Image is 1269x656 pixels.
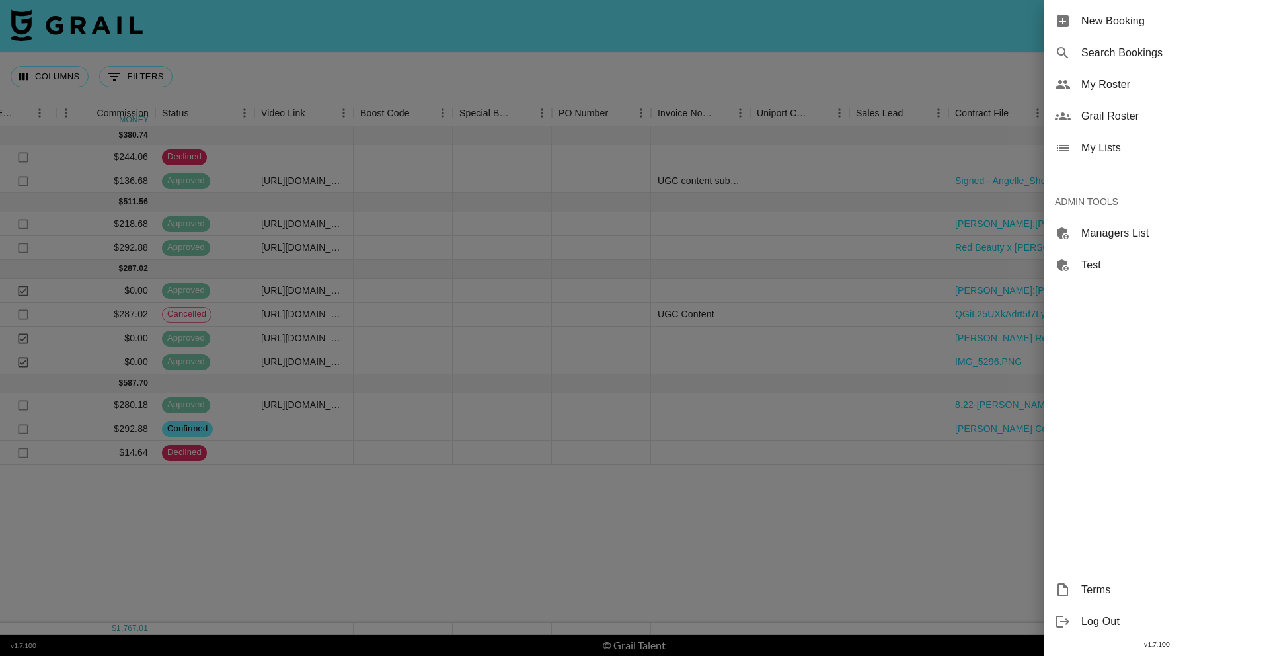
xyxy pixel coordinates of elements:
span: Test [1081,257,1258,273]
span: Managers List [1081,225,1258,241]
div: My Lists [1044,132,1269,164]
span: My Roster [1081,77,1258,93]
span: Grail Roster [1081,108,1258,124]
div: Grail Roster [1044,101,1269,132]
div: Log Out [1044,606,1269,637]
span: Terms [1081,582,1258,598]
div: My Roster [1044,69,1269,101]
span: Search Bookings [1081,45,1258,61]
div: v 1.7.100 [1044,637,1269,651]
span: Log Out [1081,614,1258,630]
span: My Lists [1081,140,1258,156]
div: Terms [1044,574,1269,606]
div: New Booking [1044,5,1269,37]
div: Test [1044,249,1269,281]
div: ADMIN TOOLS [1044,186,1269,218]
div: Search Bookings [1044,37,1269,69]
div: Managers List [1044,218,1269,249]
span: New Booking [1081,13,1258,29]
